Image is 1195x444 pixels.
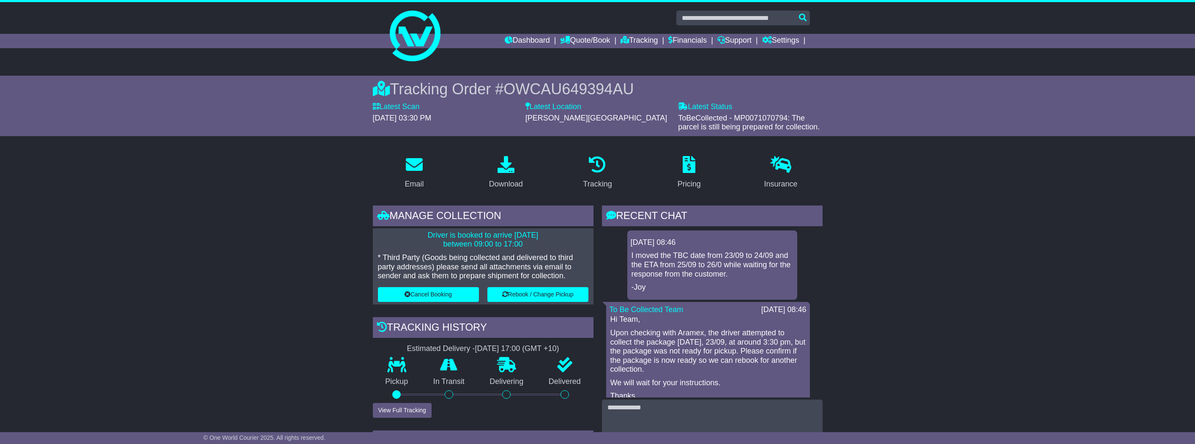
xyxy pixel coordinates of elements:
div: Pricing [678,178,701,190]
p: In Transit [421,377,477,386]
div: Manage collection [373,206,593,228]
div: Tracking [583,178,612,190]
a: Support [717,34,752,48]
span: ToBeCollected - MP0071070794: The parcel is still being prepared for collection. [678,114,820,132]
span: [PERSON_NAME][GEOGRAPHIC_DATA] [525,114,667,122]
p: Hi Team, [610,315,806,324]
p: Driver is booked to arrive [DATE] between 09:00 to 17:00 [378,231,588,249]
a: Download [484,153,528,193]
a: Insurance [759,153,803,193]
p: I moved the TBC date from 23/09 to 24/09 and the ETA from 25/09 to 26/0 while waiting for the res... [632,251,793,279]
p: Upon checking with Aramex, the driver attempted to collect the package [DATE], 23/09, at around 3... [610,329,806,374]
a: Email [399,153,429,193]
a: Quote/Book [560,34,610,48]
span: [DATE] 03:30 PM [373,114,432,122]
p: Delivered [536,377,593,386]
button: Rebook / Change Pickup [487,287,588,302]
div: Tracking history [373,317,593,340]
label: Latest Status [678,102,732,112]
a: Dashboard [505,34,550,48]
p: Delivering [477,377,536,386]
a: Tracking [577,153,617,193]
div: [DATE] 08:46 [761,305,807,315]
a: Tracking [621,34,658,48]
p: Pickup [373,377,421,386]
a: Pricing [672,153,706,193]
label: Latest Scan [373,102,420,112]
span: OWCAU649394AU [503,80,634,98]
div: Tracking Order # [373,80,823,98]
p: -Joy [632,283,793,292]
p: Thanks, Joy [610,392,806,410]
a: Settings [762,34,799,48]
div: [DATE] 08:46 [631,238,794,247]
a: To Be Collected Team [610,305,684,314]
a: Financials [668,34,707,48]
label: Latest Location [525,102,581,112]
div: Insurance [764,178,798,190]
div: RECENT CHAT [602,206,823,228]
span: © One World Courier 2025. All rights reserved. [203,434,325,441]
div: Email [405,178,424,190]
div: [DATE] 17:00 (GMT +10) [475,344,559,354]
p: * Third Party (Goods being collected and delivered to third party addresses) please send all atta... [378,253,588,281]
button: Cancel Booking [378,287,479,302]
div: Download [489,178,523,190]
div: Estimated Delivery - [373,344,593,354]
p: We will wait for your instructions. [610,378,806,388]
button: View Full Tracking [373,403,432,418]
